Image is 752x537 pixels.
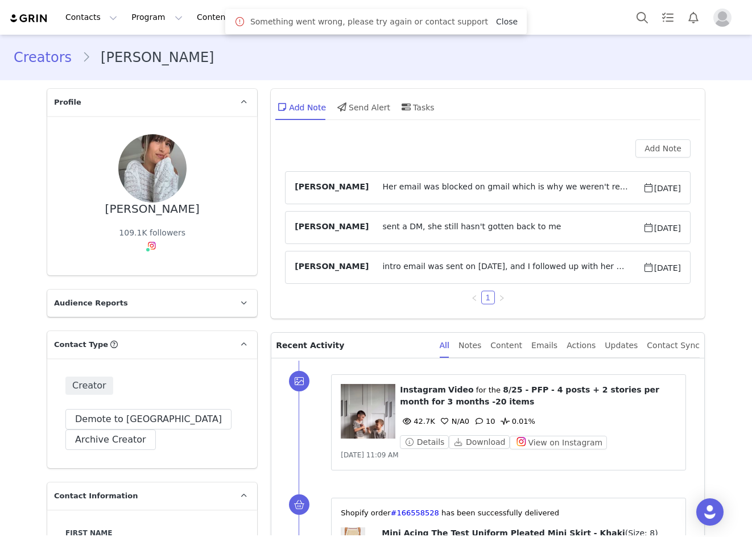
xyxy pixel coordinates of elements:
[341,509,559,517] span: ⁨Shopify⁩ order⁨ ⁩ has been successfully delivered
[400,385,659,406] span: 8/25 - PFP - 4 posts + 2 stories per month for 3 months -20 items
[214,74,236,83] a: HERE
[253,5,317,30] a: Community
[390,509,439,517] a: #166558528
[655,5,680,30] a: Tasks
[27,74,236,83] span: Like & comment on at least 3 posts on our Instagram
[14,47,82,68] a: Creators
[496,17,518,26] a: Close
[65,429,156,450] button: Archive Creator
[706,9,743,27] button: Profile
[27,83,130,92] span: Ensure this link is in your bio:
[369,221,642,234] span: sent a DM, she still hasn't gotten back to me
[27,92,176,101] span: Sit tight and relax until your order delivers!
[681,5,706,30] button: Notifications
[468,291,481,304] li: Previous Page
[190,5,252,30] button: Content
[696,498,724,526] div: Open Intercom Messenger
[567,333,596,358] div: Actions
[119,227,185,239] div: 109.1K followers
[438,417,469,426] span: 0
[295,221,369,234] span: [PERSON_NAME]
[9,13,49,24] img: grin logo
[5,5,315,23] p: Her email was blocked on gmail which is why we weren't receiving anything from her. issue was res...
[643,181,681,195] span: [DATE]
[54,490,138,502] span: Contact Information
[458,333,481,358] div: Notes
[605,333,638,358] div: Updates
[471,295,478,301] i: icon: left
[5,57,48,66] strong: Next Steps:
[5,5,315,32] p: Hi [PERSON_NAME], You order has been accepted!
[5,40,315,49] p: Please stay in touch with your account manager once you receive your package.
[713,9,732,27] img: placeholder-profile.jpg
[369,261,642,274] span: intro email was sent on [DATE], and I followed up with her but she hasn't responded yet or submit...
[65,409,232,429] button: Demote to [GEOGRAPHIC_DATA]
[482,291,494,304] a: 1
[498,295,505,301] i: icon: right
[295,261,369,274] span: [PERSON_NAME]
[54,298,128,309] span: Audience Reports
[105,203,200,216] div: [PERSON_NAME]
[54,97,81,108] span: Profile
[643,221,681,234] span: [DATE]
[400,385,446,394] span: Instagram
[59,5,124,30] button: Contacts
[438,417,465,426] span: N/A
[448,385,474,394] span: Video
[531,333,557,358] div: Emails
[440,333,449,358] div: All
[498,417,535,426] span: 0.01%
[472,417,495,426] span: 10
[510,436,607,449] button: View on Instagram
[369,181,642,195] span: Her email was blocked on gmail which is why we weren't receiving anything from her. issue was res...
[335,93,390,121] div: Send Alert
[250,16,488,28] span: Something went wrong, please try again or contact support
[276,333,430,358] p: Recent Activity
[400,435,449,449] button: Details
[118,134,187,203] img: eda4681f-83be-4dbd-9bac-0b062b79efed.jpg
[125,5,189,30] button: Program
[495,291,509,304] li: Next Page
[275,93,326,121] div: Add Note
[65,377,113,395] span: Creator
[147,241,156,250] img: instagram.svg
[295,181,369,195] span: [PERSON_NAME]
[647,333,700,358] div: Contact Sync
[54,339,108,350] span: Contact Type
[341,451,398,459] span: [DATE] 11:09 AM
[27,83,315,92] li: [URL][DOMAIN_NAME][PERSON_NAME]
[449,435,510,449] button: Download
[400,417,435,426] span: 42.7K
[643,261,681,274] span: [DATE]
[399,93,435,121] div: Tasks
[400,384,676,408] p: ⁨ ⁩ ⁨ ⁩ for the ⁨ ⁩
[635,139,691,158] button: Add Note
[630,5,655,30] button: Search
[481,291,495,304] li: 1
[510,438,607,447] a: View on Instagram
[490,333,522,358] div: Content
